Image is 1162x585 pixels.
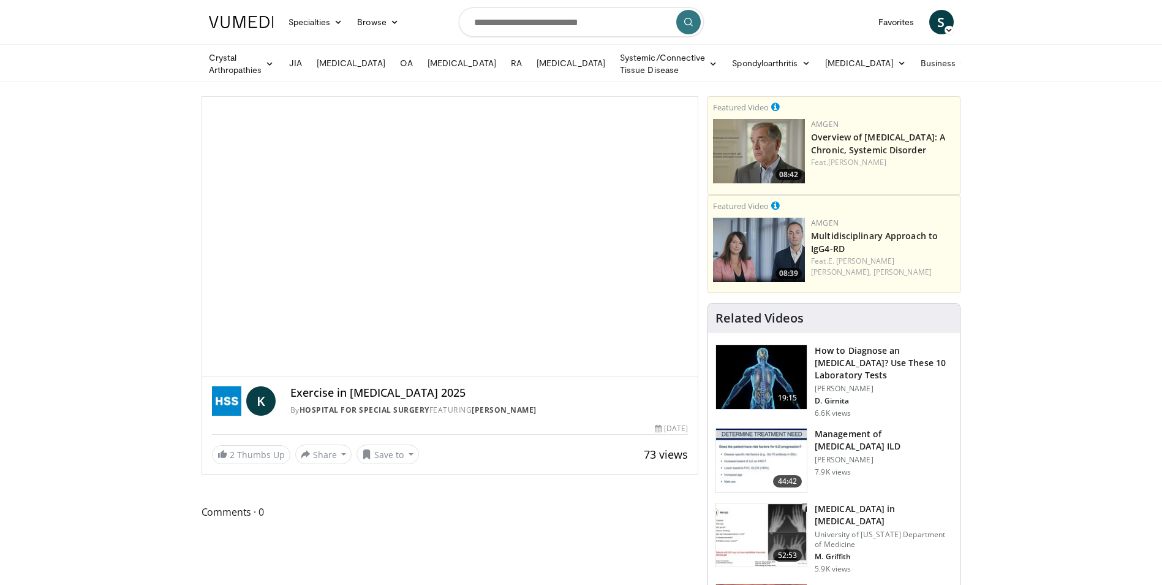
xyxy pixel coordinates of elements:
[713,218,805,282] img: 04ce378e-5681-464e-a54a-15375da35326.png.150x105_q85_crop-smart_upscale.png
[202,97,698,377] video-js: Video Player
[529,51,613,75] a: [MEDICAL_DATA]
[295,445,352,464] button: Share
[281,10,350,34] a: Specialties
[828,157,886,167] a: [PERSON_NAME]
[715,428,953,493] a: 44:42 Management of [MEDICAL_DATA] ILD [PERSON_NAME] 7.9K views
[773,549,802,562] span: 52:53
[716,429,807,492] img: f34b7c1c-2f02-4eb7-a3f6-ccfac58a9900.150x105_q85_crop-smart_upscale.jpg
[713,201,769,212] small: Featured Video
[713,218,805,282] a: 08:39
[725,51,817,75] a: Spondyloarthritis
[811,119,839,129] a: Amgen
[212,445,290,464] a: 2 Thumbs Up
[815,384,953,394] p: [PERSON_NAME]
[815,396,953,406] p: D. Girnita
[815,345,953,381] h3: How to Diagnose an [MEDICAL_DATA]? Use These 10 Laboratory Tests
[644,447,688,462] span: 73 views
[871,10,922,34] a: Favorites
[775,268,802,279] span: 08:39
[929,10,954,34] a: S
[815,503,953,527] h3: [MEDICAL_DATA] in [MEDICAL_DATA]
[815,552,953,562] p: M. Griffith
[913,51,976,75] a: Business
[811,218,839,228] a: Amgen
[715,345,953,418] a: 19:15 How to Diagnose an [MEDICAL_DATA]? Use These 10 Laboratory Tests [PERSON_NAME] D. Girnita 6...
[713,102,769,113] small: Featured Video
[300,405,429,415] a: Hospital for Special Surgery
[420,51,504,75] a: [MEDICAL_DATA]
[202,52,282,76] a: Crystal Arthropathies
[713,119,805,183] a: 08:42
[715,311,804,326] h4: Related Videos
[655,423,688,434] div: [DATE]
[350,10,406,34] a: Browse
[212,386,241,416] img: Hospital for Special Surgery
[811,131,945,156] a: Overview of [MEDICAL_DATA]: A Chronic, Systemic Disorder
[716,345,807,409] img: 94354a42-e356-4408-ae03-74466ea68b7a.150x105_q85_crop-smart_upscale.jpg
[811,230,938,254] a: Multidisciplinary Approach to IgG4-RD
[815,530,953,549] p: University of [US_STATE] Department of Medicine
[815,408,851,418] p: 6.6K views
[811,256,894,277] a: E. [PERSON_NAME] [PERSON_NAME],
[209,16,274,28] img: VuMedi Logo
[246,386,276,416] a: K
[357,445,419,464] button: Save to
[290,386,689,400] h4: Exercise in [MEDICAL_DATA] 2025
[773,392,802,404] span: 19:15
[282,51,309,75] a: JIA
[613,52,725,76] a: Systemic/Connective Tissue Disease
[818,51,913,75] a: [MEDICAL_DATA]
[713,119,805,183] img: 40cb7efb-a405-4d0b-b01f-0267f6ac2b93.png.150x105_q85_crop-smart_upscale.png
[815,428,953,453] h3: Management of [MEDICAL_DATA] ILD
[202,504,699,520] span: Comments 0
[815,564,851,574] p: 5.9K views
[811,157,955,168] div: Feat.
[873,267,932,277] a: [PERSON_NAME]
[472,405,537,415] a: [PERSON_NAME]
[504,51,529,75] a: RA
[393,51,420,75] a: OA
[815,455,953,465] p: [PERSON_NAME]
[775,169,802,180] span: 08:42
[459,7,704,37] input: Search topics, interventions
[716,503,807,567] img: 9d501fbd-9974-4104-9b57-c5e924c7b363.150x105_q85_crop-smart_upscale.jpg
[815,467,851,477] p: 7.9K views
[715,503,953,574] a: 52:53 [MEDICAL_DATA] in [MEDICAL_DATA] University of [US_STATE] Department of Medicine M. Griffit...
[773,475,802,487] span: 44:42
[309,51,393,75] a: [MEDICAL_DATA]
[811,256,955,278] div: Feat.
[230,449,235,461] span: 2
[290,405,689,416] div: By FEATURING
